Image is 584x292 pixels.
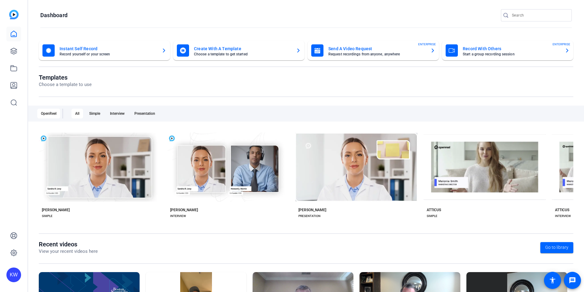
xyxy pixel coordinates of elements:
div: Simple [86,109,104,118]
div: SIMPLE [427,214,437,219]
mat-card-title: Instant Self Record [60,45,157,52]
div: KW [6,268,21,282]
div: Interview [106,109,128,118]
span: Go to library [545,244,568,251]
div: INTERVIEW [555,214,571,219]
mat-card-title: Create With A Template [194,45,291,52]
div: [PERSON_NAME] [170,208,198,212]
span: ENTERPRISE [418,42,436,47]
div: INTERVIEW [170,214,186,219]
div: Presentation [131,109,159,118]
p: View your recent videos here [39,248,98,255]
span: ENTERPRISE [553,42,570,47]
div: [PERSON_NAME] [298,208,326,212]
a: Go to library [540,242,573,253]
mat-card-subtitle: Record yourself or your screen [60,52,157,56]
h1: Dashboard [40,12,68,19]
mat-card-title: Send A Video Request [328,45,425,52]
img: blue-gradient.svg [9,10,19,19]
input: Search [512,12,567,19]
div: SIMPLE [42,214,53,219]
div: ATTICUS [555,208,569,212]
button: Send A Video RequestRequest recordings from anyone, anywhereENTERPRISE [308,41,439,60]
button: Instant Self RecordRecord yourself or your screen [39,41,170,60]
mat-icon: message [569,277,576,284]
h1: Templates [39,74,92,81]
div: PRESENTATION [298,214,320,219]
h1: Recent videos [39,241,98,248]
mat-card-subtitle: Choose a template to get started [194,52,291,56]
div: All [71,109,83,118]
mat-card-subtitle: Request recordings from anyone, anywhere [328,52,425,56]
button: Record With OthersStart a group recording sessionENTERPRISE [442,41,573,60]
button: Create With A TemplateChoose a template to get started [173,41,305,60]
div: ATTICUS [427,208,441,212]
p: Choose a template to use [39,81,92,88]
mat-card-subtitle: Start a group recording session [463,52,560,56]
mat-icon: accessibility [549,277,556,284]
mat-card-title: Record With Others [463,45,560,52]
div: OpenReel [37,109,60,118]
div: [PERSON_NAME] [42,208,70,212]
